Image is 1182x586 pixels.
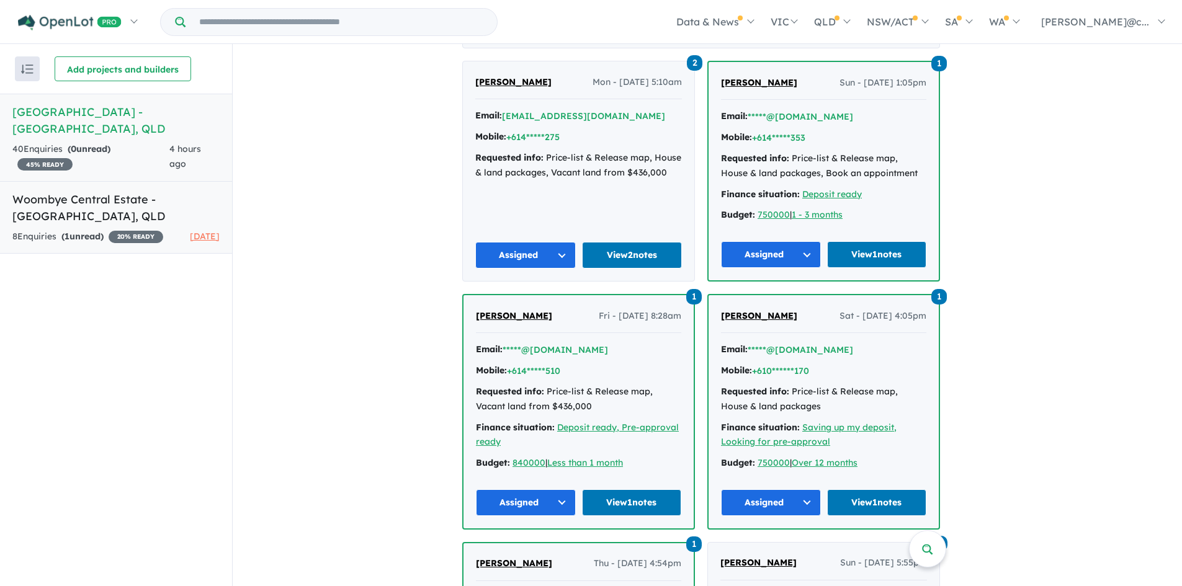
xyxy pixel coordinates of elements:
strong: Mobile: [721,131,752,143]
div: 40 Enquir ies [12,142,169,172]
a: Over 12 months [792,457,857,468]
a: Saving up my deposit, Looking for pre-approval [721,422,897,448]
strong: Requested info: [476,386,544,397]
a: Deposit ready, Pre-approval ready [476,422,679,448]
a: 1 [686,535,702,552]
strong: Email: [475,110,502,121]
button: Assigned [475,242,576,269]
span: [PERSON_NAME]@c... [1041,16,1149,28]
span: [PERSON_NAME] [476,557,552,569]
span: 1 [931,56,947,71]
span: Thu - [DATE] 4:54pm [594,556,681,571]
a: 1 - 3 months [792,209,843,220]
span: [PERSON_NAME] [721,77,797,88]
a: 2 [687,53,702,70]
button: [EMAIL_ADDRESS][DOMAIN_NAME] [502,110,665,123]
strong: Mobile: [476,365,507,376]
a: 840000 [513,457,545,468]
span: 45 % READY [17,158,73,171]
strong: Finance situation: [721,189,800,200]
strong: Email: [721,110,748,122]
a: [PERSON_NAME] [720,556,797,570]
strong: Finance situation: [476,422,555,433]
a: Less than 1 month [547,457,623,468]
button: Add projects and builders [55,56,191,81]
a: [PERSON_NAME] [721,309,797,324]
button: Assigned [476,489,576,516]
a: 1 [686,287,702,304]
div: Price-list & Release map, House & land packages, Book an appointment [721,151,926,181]
strong: Budget: [721,457,755,468]
div: | [476,456,681,471]
a: Deposit ready [802,189,862,200]
a: View1notes [582,489,682,516]
strong: Email: [721,344,748,355]
span: Fri - [DATE] 8:28am [599,309,681,324]
strong: Budget: [476,457,510,468]
div: Price-list & Release map, House & land packages, Vacant land from $436,000 [475,151,682,180]
a: View2notes [582,242,683,269]
strong: Finance situation: [721,422,800,433]
a: [PERSON_NAME] [721,76,797,91]
img: Openlot PRO Logo White [18,15,122,30]
a: [PERSON_NAME] [476,309,552,324]
span: [PERSON_NAME] [476,310,552,321]
span: 1 [931,289,947,304]
strong: Requested info: [721,386,789,397]
a: [PERSON_NAME] [476,556,552,571]
strong: Email: [476,344,503,355]
a: View1notes [827,241,927,268]
strong: ( unread) [61,231,104,242]
span: [PERSON_NAME] [720,557,797,568]
h5: Woombye Central Estate - [GEOGRAPHIC_DATA] , QLD [12,191,220,224]
span: 1 [686,289,702,304]
span: 20 % READY [109,231,163,243]
a: [PERSON_NAME] [475,75,552,90]
span: 1 [686,536,702,552]
span: 4 hours ago [169,143,201,169]
span: [DATE] [190,231,220,242]
strong: Budget: [721,209,755,220]
a: 1 [931,287,947,304]
div: 8 Enquir ies [12,229,163,244]
span: 1 [65,231,69,242]
button: Assigned [721,241,821,268]
h5: [GEOGRAPHIC_DATA] - [GEOGRAPHIC_DATA] , QLD [12,104,220,137]
span: [PERSON_NAME] [721,310,797,321]
span: [PERSON_NAME] [475,76,552,87]
a: View1notes [827,489,927,516]
span: Sun - [DATE] 5:55pm [840,556,927,570]
strong: Requested info: [475,152,544,163]
strong: Mobile: [475,131,506,142]
span: Mon - [DATE] 5:10am [593,75,682,90]
a: 750000 [758,209,790,220]
div: Price-list & Release map, Vacant land from $436,000 [476,384,681,414]
div: | [721,208,926,223]
strong: ( unread) [68,143,110,154]
input: Try estate name, suburb, builder or developer [188,9,495,35]
a: 1 [931,54,947,71]
span: 2 [687,55,702,71]
span: Sun - [DATE] 1:05pm [839,76,926,91]
strong: Requested info: [721,153,789,164]
img: sort.svg [21,64,34,74]
span: Sat - [DATE] 4:05pm [839,309,926,324]
a: 750000 [758,457,790,468]
button: Assigned [721,489,821,516]
span: 0 [71,143,76,154]
strong: Mobile: [721,365,752,376]
div: | [721,456,926,471]
div: Price-list & Release map, House & land packages [721,384,926,414]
